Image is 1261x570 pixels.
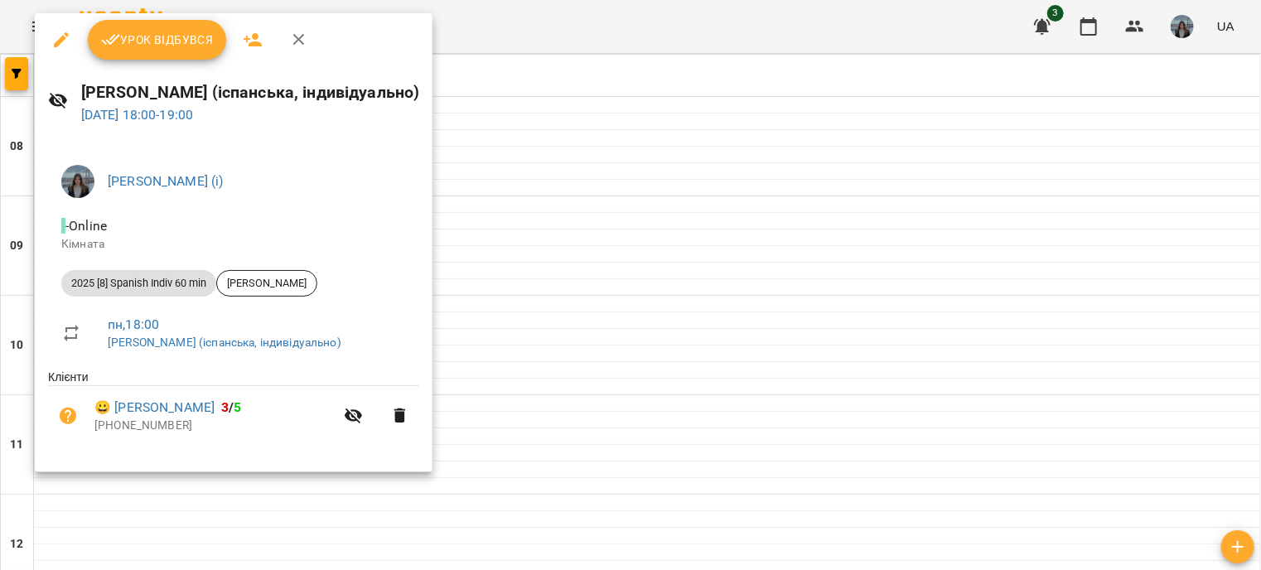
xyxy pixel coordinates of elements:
[108,336,341,349] a: [PERSON_NAME] (іспанська, індивідуально)
[61,236,406,253] p: Кімната
[61,218,110,234] span: - Online
[81,80,420,105] h6: [PERSON_NAME] (іспанська, індивідуально)
[221,399,241,415] b: /
[81,107,194,123] a: [DATE] 18:00-19:00
[216,270,317,297] div: [PERSON_NAME]
[48,369,419,452] ul: Клієнти
[221,399,229,415] span: 3
[61,276,216,291] span: 2025 [8] Spanish Indiv 60 min
[101,30,214,50] span: Урок відбувся
[88,20,227,60] button: Урок відбувся
[217,276,316,291] span: [PERSON_NAME]
[94,398,215,418] a: 😀 [PERSON_NAME]
[61,165,94,198] img: 5016bfd3fcb89ecb1154f9e8b701e3c2.jpg
[108,173,224,189] a: [PERSON_NAME] (і)
[108,316,159,332] a: пн , 18:00
[234,399,242,415] span: 5
[48,396,88,436] button: Візит ще не сплачено. Додати оплату?
[94,418,334,434] p: [PHONE_NUMBER]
